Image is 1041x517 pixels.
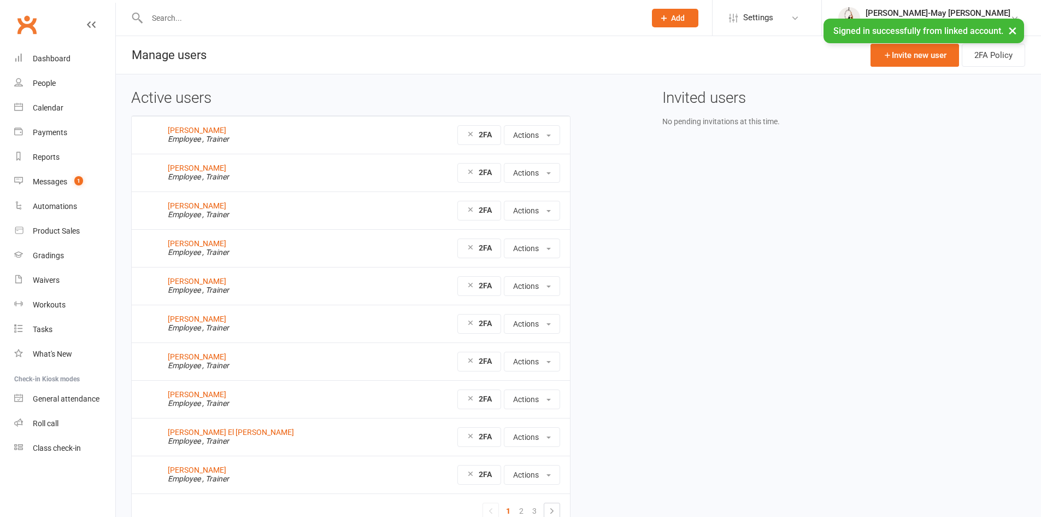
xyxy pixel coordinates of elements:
em: , Trainer [202,361,229,370]
button: Actions [504,427,560,447]
em: Employee [168,172,201,181]
strong: 2FA [479,168,492,177]
a: Clubworx [13,11,40,38]
em: Employee [168,286,201,294]
strong: 2FA [479,319,492,328]
a: Invite new user [871,44,959,67]
div: Reports [33,153,60,161]
em: Employee [168,248,201,257]
h3: Active users [131,90,571,107]
strong: 2FA [479,206,492,214]
em: Employee [168,399,201,408]
button: Actions [504,125,560,145]
em: Employee [168,474,201,483]
a: [PERSON_NAME] [168,352,226,361]
a: General attendance kiosk mode [14,387,115,411]
a: Workouts [14,293,115,317]
button: Actions [504,352,560,371]
a: What's New [14,342,115,367]
a: [PERSON_NAME] [168,164,226,172]
a: [PERSON_NAME] [168,126,226,135]
a: People [14,71,115,96]
span: Add [671,14,685,22]
button: Actions [504,239,560,258]
strong: 2FA [479,470,492,479]
em: , Trainer [202,399,229,408]
em: Employee [168,361,201,370]
a: [PERSON_NAME] [168,466,226,474]
em: , Trainer [202,474,229,483]
button: Actions [504,163,560,183]
em: , Trainer [202,248,229,257]
div: Tasks [33,325,52,334]
a: Product Sales [14,219,115,243]
a: Payments [14,120,115,145]
a: Tasks [14,317,115,342]
a: Roll call [14,411,115,436]
div: Class check-in [33,444,81,452]
em: , Trainer [202,172,229,181]
em: Employee [168,437,201,445]
strong: 2FA [479,394,492,403]
em: Employee [168,210,201,219]
a: Calendar [14,96,115,120]
button: Actions [504,390,560,409]
span: 1 [74,176,83,185]
div: Product Sales [33,226,80,235]
div: Waivers [33,276,60,284]
a: [PERSON_NAME] [168,277,226,286]
em: , Trainer [202,135,229,143]
input: Search... [144,10,638,26]
button: Actions [504,276,560,296]
a: [PERSON_NAME] [168,201,226,210]
strong: 2FA [479,243,492,252]
a: [PERSON_NAME] El [PERSON_NAME] [168,428,294,437]
a: Dashboard [14,47,115,71]
div: Automations [33,202,77,211]
em: , Trainer [202,286,229,294]
em: Employee [168,323,201,332]
div: What's New [33,350,72,358]
a: [PERSON_NAME] [168,239,226,248]
button: × [1003,19,1022,42]
div: No pending invitations at this time. [662,115,1026,127]
h1: Manage users [116,36,207,74]
div: Roll call [33,419,58,428]
div: Calendar [33,103,63,112]
button: Actions [504,314,560,334]
button: Actions [504,201,560,220]
img: thumb_image1735801805.png [838,7,860,29]
strong: 2FA [479,130,492,139]
a: Waivers [14,268,115,293]
a: Reports [14,145,115,170]
a: Messages 1 [14,170,115,194]
em: , Trainer [202,210,229,219]
div: [PERSON_NAME]-May [PERSON_NAME] [866,8,1010,18]
strong: 2FA [479,357,492,365]
em: , Trainer [202,437,229,445]
h3: Invited users [662,90,1026,107]
div: People [33,79,56,88]
span: Signed in successfully from linked account. [833,26,1003,36]
button: Add [652,9,698,27]
strong: 2FA [479,432,492,441]
a: Automations [14,194,115,219]
div: Gradings [33,251,64,260]
a: [PERSON_NAME] [168,315,226,323]
em: , Trainer [202,323,229,332]
span: Settings [743,5,773,30]
div: The Social Circus Pty Ltd [866,18,1010,28]
em: Employee [168,135,201,143]
div: Payments [33,128,67,137]
button: Actions [504,465,560,485]
div: General attendance [33,394,99,403]
div: Messages [33,177,67,186]
div: Dashboard [33,54,70,63]
strong: 2FA [479,281,492,290]
a: [PERSON_NAME] [168,390,226,399]
button: 2FA Policy [962,44,1025,67]
a: Class kiosk mode [14,436,115,461]
div: Workouts [33,300,66,309]
a: Gradings [14,243,115,268]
